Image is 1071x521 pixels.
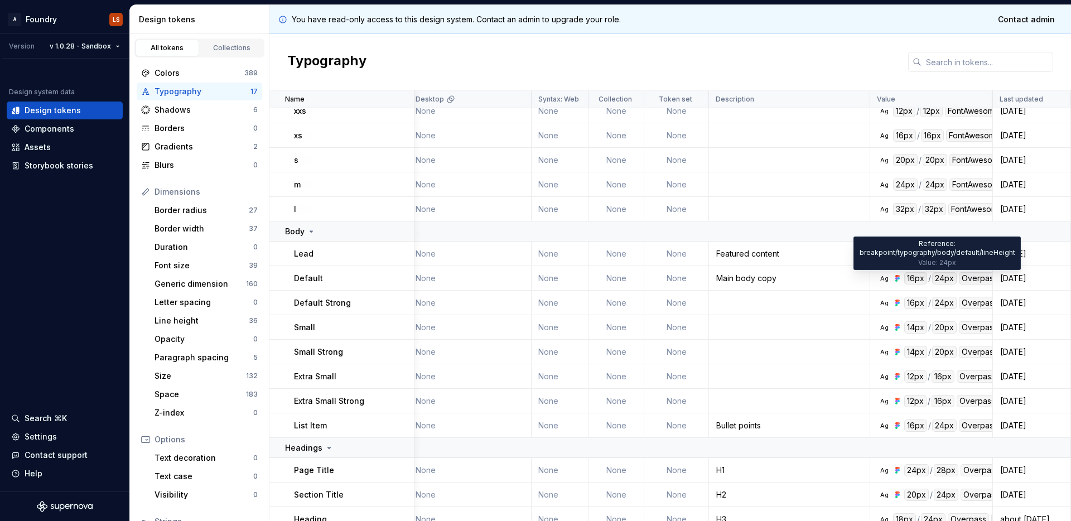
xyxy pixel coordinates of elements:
[991,9,1062,30] a: Contact admin
[880,180,889,189] div: Ag
[588,458,644,483] td: None
[7,428,123,446] a: Settings
[9,42,35,51] div: Version
[904,419,927,432] div: 16px
[710,489,869,500] div: H2
[7,465,123,483] button: Help
[294,105,306,117] p: xxs
[993,273,1070,284] div: [DATE]
[294,489,344,500] p: Section Title
[416,95,444,104] p: Desktop
[25,468,42,479] div: Help
[922,203,946,215] div: 32px
[137,83,262,100] a: Typography17
[993,130,1070,141] div: [DATE]
[919,154,922,166] div: /
[7,157,123,175] a: Storybook stories
[294,130,302,141] p: xs
[998,14,1055,25] span: Contact admin
[880,372,889,381] div: Ag
[137,119,262,137] a: Borders0
[285,442,322,454] p: Headings
[959,272,1000,284] div: Overpass
[928,346,931,358] div: /
[532,266,588,291] td: None
[644,413,709,438] td: None
[155,104,253,115] div: Shadows
[993,105,1070,117] div: [DATE]
[139,14,264,25] div: Design tokens
[993,371,1070,382] div: [DATE]
[948,203,1023,215] div: FontAwesome7Pro
[155,489,253,500] div: Visibility
[26,14,57,25] div: Foundry
[150,349,262,366] a: Paragraph spacing5
[409,340,532,364] td: None
[25,142,51,153] div: Assets
[294,322,315,333] p: Small
[588,148,644,172] td: None
[45,38,125,54] button: v 1.0.28 - Sandbox
[644,458,709,483] td: None
[409,266,532,291] td: None
[2,7,127,31] button: AFoundryLS
[532,458,588,483] td: None
[993,204,1070,215] div: [DATE]
[880,274,889,283] div: Ag
[294,297,351,308] p: Default Strong
[155,278,246,290] div: Generic dimension
[37,501,93,512] a: Supernova Logo
[7,446,123,464] button: Contact support
[409,364,532,389] td: None
[113,15,120,24] div: LS
[150,385,262,403] a: Space183
[644,266,709,291] td: None
[253,124,258,133] div: 0
[644,389,709,413] td: None
[155,205,249,216] div: Border radius
[934,489,958,501] div: 24px
[644,340,709,364] td: None
[923,179,947,191] div: 24px
[893,179,918,191] div: 24px
[7,102,123,119] a: Design tokens
[921,129,944,142] div: 16px
[253,105,258,114] div: 6
[137,64,262,82] a: Colors389
[928,297,931,309] div: /
[253,454,258,462] div: 0
[644,123,709,148] td: None
[644,483,709,507] td: None
[9,88,75,97] div: Design system data
[716,95,754,104] p: Description
[928,395,930,407] div: /
[246,390,258,399] div: 183
[25,123,74,134] div: Components
[930,464,933,476] div: /
[932,297,957,309] div: 24px
[993,395,1070,407] div: [DATE]
[285,95,305,104] p: Name
[294,273,323,284] p: Default
[139,44,195,52] div: All tokens
[25,413,67,424] div: Search ⌘K
[932,272,957,284] div: 24px
[155,434,258,445] div: Options
[532,315,588,340] td: None
[993,420,1070,431] div: [DATE]
[928,370,930,383] div: /
[949,179,1024,191] div: FontAwesome7Pro
[993,465,1070,476] div: [DATE]
[918,203,921,215] div: /
[150,312,262,330] a: Line height36
[710,248,869,259] div: Featured content
[25,105,81,116] div: Design tokens
[532,148,588,172] td: None
[294,179,301,190] p: m
[993,297,1070,308] div: [DATE]
[409,197,532,221] td: None
[877,95,895,104] p: Value
[155,471,253,482] div: Text case
[8,13,21,26] div: A
[880,323,889,332] div: Ag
